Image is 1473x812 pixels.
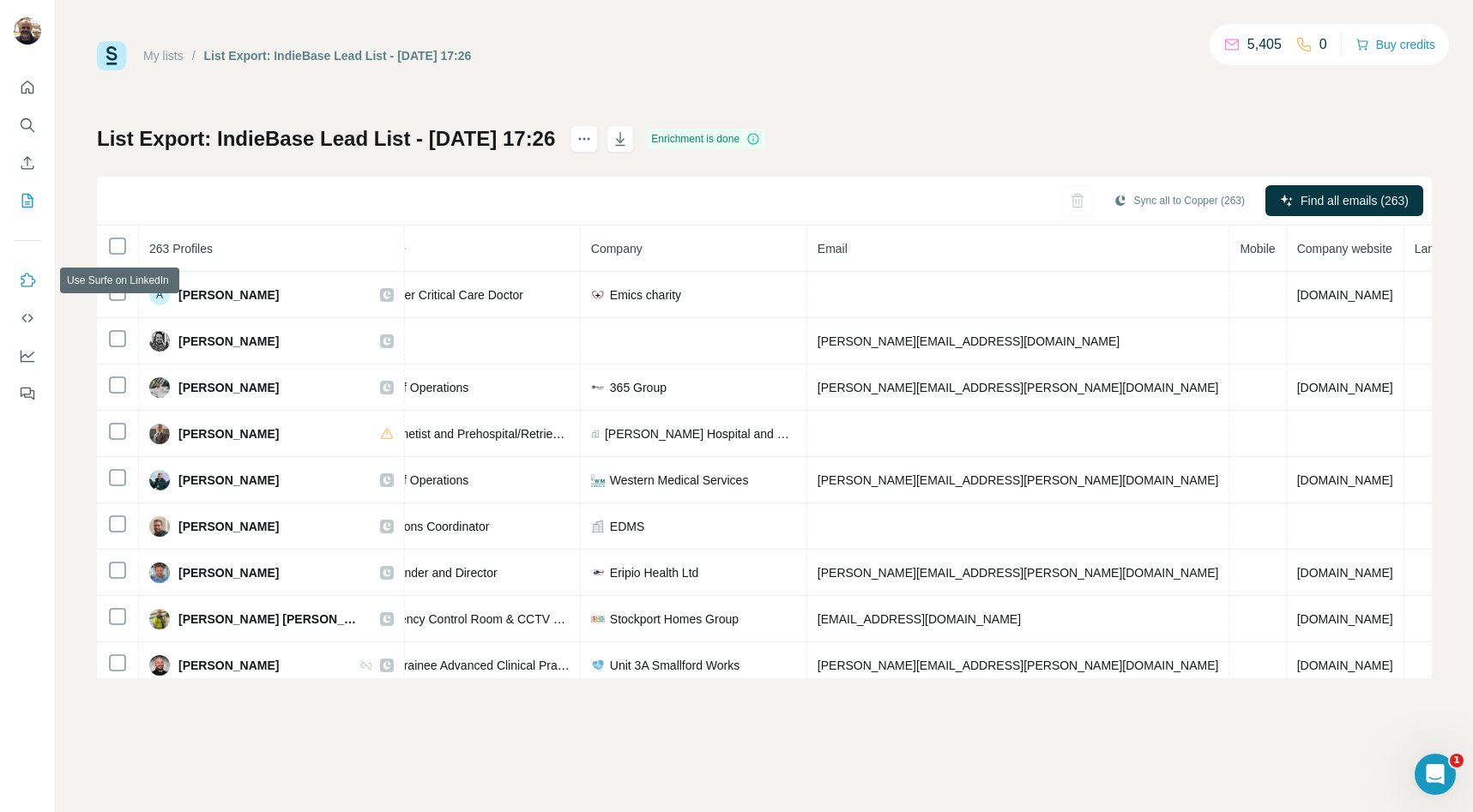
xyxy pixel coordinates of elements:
div: Enrichment is done [646,129,765,149]
span: [EMAIL_ADDRESS][DOMAIN_NAME] [818,612,1021,626]
img: company-logo [591,659,605,672]
span: Company [591,242,643,256]
span: [PERSON_NAME] [178,333,279,350]
span: [PERSON_NAME][EMAIL_ADDRESS][DOMAIN_NAME] [818,334,1120,348]
img: Avatar [149,609,170,629]
span: Operations Coordinator [365,520,490,533]
span: [PERSON_NAME] [178,518,279,535]
button: Buy credits [1355,33,1435,57]
button: Dashboard [14,340,41,371]
p: 5,405 [1247,34,1282,55]
button: Quick start [14,72,41,103]
span: [PERSON_NAME][EMAIL_ADDRESS][PERSON_NAME][DOMAIN_NAME] [818,659,1219,672]
img: company-logo [591,568,605,575]
span: Find all emails (263) [1301,192,1409,209]
span: Emics charity [610,286,681,304]
button: Search [14,110,41,141]
span: [PERSON_NAME] [178,379,279,396]
span: Anaesthetist and Prehospital/Retrieval Physician [365,427,623,441]
div: A [149,285,170,305]
iframe: Intercom live chat [1415,754,1456,795]
img: Avatar [149,424,170,444]
img: Avatar [14,17,41,45]
button: actions [570,125,598,153]
span: Western Medical Services [610,472,749,489]
li: / [192,47,196,64]
span: [PERSON_NAME] [PERSON_NAME] [178,611,363,628]
button: Sync all to Copper (263) [1102,188,1257,214]
button: Feedback [14,378,41,409]
span: Head of Operations [365,473,468,487]
span: CEO/ Trainee Advanced Clinical Practitioner (Paramedic) [365,659,668,672]
span: [PERSON_NAME] [178,472,279,489]
button: Enrich CSV [14,147,41,178]
span: [PERSON_NAME] [178,657,279,674]
span: [PERSON_NAME][EMAIL_ADDRESS][PERSON_NAME][DOMAIN_NAME] [818,566,1219,580]
span: [DOMAIN_NAME] [1297,566,1393,580]
span: [DOMAIN_NAME] [1297,612,1393,626]
span: Mobile [1240,242,1275,256]
span: [PERSON_NAME] Hospital and Hunter Retrieval Service [605,425,796,442]
div: List Export: IndieBase Lead List - [DATE] 17:26 [204,47,472,64]
img: Avatar [149,516,170,537]
button: Use Surfe on LinkedIn [14,265,41,296]
span: Stockport Homes Group [610,611,739,628]
span: Volunteer Critical Care Doctor [365,288,523,302]
span: Eripio Health Ltd [610,564,699,581]
img: company-logo [591,288,605,302]
p: 0 [1319,34,1327,55]
span: [DOMAIN_NAME] [1297,659,1393,672]
span: Email [818,242,848,256]
img: Surfe Logo [97,41,126,70]
img: company-logo [591,381,605,394]
span: [DOMAIN_NAME] [1297,381,1393,394]
button: Find all emails (263) [1265,185,1423,216]
span: 1 [1450,754,1464,767]
span: [PERSON_NAME][EMAIL_ADDRESS][PERSON_NAME][DOMAIN_NAME] [818,473,1219,487]
span: Company website [1297,242,1392,256]
span: Head of Operations [365,381,468,394]
img: company-logo [591,612,605,626]
img: Avatar [149,377,170,398]
img: company-logo [591,473,605,487]
span: Landline [1415,242,1460,256]
span: [DOMAIN_NAME] [1297,288,1393,302]
button: Use Surfe API [14,303,41,334]
a: My lists [143,49,184,63]
img: Avatar [149,470,170,490]
span: 263 Profiles [149,242,213,256]
button: My lists [14,185,41,216]
span: Unit 3A Smallford Works [610,657,740,674]
span: [PERSON_NAME][EMAIL_ADDRESS][PERSON_NAME][DOMAIN_NAME] [818,381,1219,394]
span: Emergency Control Room & CCTV Operator [365,612,601,626]
span: EDMS [610,518,644,535]
span: [PERSON_NAME] [178,564,279,581]
span: [DOMAIN_NAME] [1297,473,1393,487]
span: 365 Group [610,379,667,396]
img: Avatar [149,562,170,583]
span: Co-Founder and Director [365,566,498,580]
img: Avatar [149,331,170,352]
h1: List Export: IndieBase Lead List - [DATE] 17:26 [97,125,555,153]
img: Avatar [149,655,170,676]
span: [PERSON_NAME] [178,425,279,442]
span: [PERSON_NAME] [178,286,279,304]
